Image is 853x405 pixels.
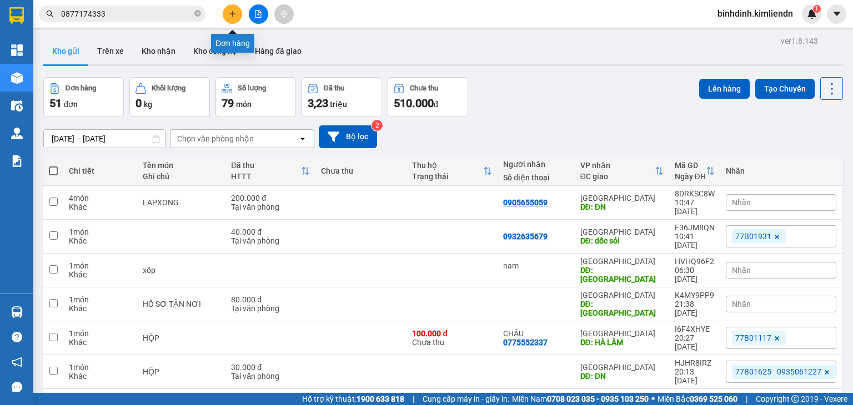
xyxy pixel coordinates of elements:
div: Chưa thu [321,166,401,175]
div: Khác [69,236,132,245]
div: Khác [69,270,132,279]
button: Kho nhận [133,38,184,64]
strong: CÔNG TY TNHH [52,6,115,16]
span: Nhãn [732,266,751,275]
span: 1 [815,5,819,13]
div: [GEOGRAPHIC_DATA] [580,257,664,266]
div: Đơn hàng [211,34,254,53]
span: close-circle [194,9,201,19]
th: Toggle SortBy [669,156,720,186]
div: Chọn văn phòng nhận [177,133,254,144]
svg: open [298,134,307,143]
span: copyright [791,395,799,403]
div: Chi tiết [69,166,132,175]
span: 510.000 [394,97,434,110]
img: warehouse-icon [11,72,23,84]
span: 0 [136,97,142,110]
button: Chưa thu510.000đ [388,77,468,117]
span: món [236,100,252,109]
span: 51 [49,97,62,110]
div: 10:47 [DATE] [675,198,715,216]
div: Số lượng [238,84,266,92]
button: Khối lượng0kg [129,77,210,117]
div: DĐ: đà nẵng [580,266,664,283]
span: Hỗ trợ kỹ thuật: [302,393,404,405]
div: LAPXONG [143,198,220,207]
img: warehouse-icon [11,306,23,318]
div: DĐ: HÀ LÀM [580,338,664,347]
button: Kho công nợ [184,38,246,64]
span: Miền Bắc [658,393,737,405]
div: HJHR8IRZ [675,358,715,367]
div: 8DRKSC8W [675,189,715,198]
img: warehouse-icon [11,100,23,112]
strong: 1900 633 818 [357,394,404,403]
span: ⚪️ [651,397,655,401]
button: Lên hàng [699,79,750,99]
button: Số lượng79món [215,77,296,117]
div: ĐC giao [580,172,655,181]
div: 4 món [69,194,132,202]
div: ver 1.8.143 [781,35,818,47]
span: | [413,393,414,405]
div: DĐ: ĐN [580,372,664,381]
button: plus [223,4,242,24]
button: Kho gửi [43,38,88,64]
button: Trên xe [88,38,133,64]
div: 1 món [69,261,132,270]
button: file-add [249,4,268,24]
div: HVHQ96F2 [675,257,715,266]
div: 0905655059 [503,198,548,207]
div: [GEOGRAPHIC_DATA] [580,291,664,300]
div: 80.000 đ [231,295,310,304]
div: DĐ: ĐÀ NẴNG [580,300,664,317]
span: message [12,382,22,392]
div: DĐ: dốc sỏi [580,236,664,245]
input: Select a date range. [44,130,165,148]
button: Hàng đã giao [246,38,310,64]
img: logo-vxr [9,7,24,24]
button: Bộ lọc [319,125,377,148]
div: Số điện thoại [503,173,569,182]
button: Đã thu3,23 triệu [302,77,382,117]
strong: 0369 525 060 [690,394,737,403]
div: Khác [69,372,132,381]
strong: 0708 023 035 - 0935 103 250 [547,394,649,403]
button: Tạo Chuyến [755,79,815,99]
div: 1 món [69,295,132,304]
span: đơn [64,100,78,109]
span: close-circle [194,10,201,17]
span: triệu [330,100,347,109]
div: F36JM8QN [675,223,715,232]
div: 0775552337 [503,338,548,347]
button: caret-down [827,4,846,24]
div: 1 món [69,363,132,372]
strong: Trụ sở Công ty [4,33,52,41]
span: Miền Nam [512,393,649,405]
strong: Địa chỉ: [4,43,28,51]
div: Đã thu [231,161,301,170]
div: Tại văn phòng [231,304,310,313]
th: Toggle SortBy [575,156,669,186]
div: DĐ: ĐN [580,202,664,211]
span: file-add [254,10,262,18]
input: Tìm tên, số ĐT hoặc mã đơn [61,8,192,20]
div: Tại văn phòng [231,236,310,245]
div: 20:27 [DATE] [675,333,715,351]
div: CHÂU [503,329,569,338]
th: Toggle SortBy [407,156,498,186]
span: [GEOGRAPHIC_DATA], P. [GEOGRAPHIC_DATA], [GEOGRAPHIC_DATA] [4,43,152,59]
div: Tại văn phòng [231,372,310,381]
div: [GEOGRAPHIC_DATA] [580,227,664,236]
div: 1 món [69,329,132,338]
span: 79 [222,97,234,110]
div: Chưa thu [410,84,438,92]
div: Tên món [143,161,220,170]
div: Thu hộ [412,161,483,170]
div: Mã GD [675,161,706,170]
span: Nhãn [732,198,751,207]
span: 77B01931 [735,231,771,241]
div: 20:13 [DATE] [675,367,715,385]
span: 77B01117 [735,333,771,343]
div: VP nhận [580,161,655,170]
